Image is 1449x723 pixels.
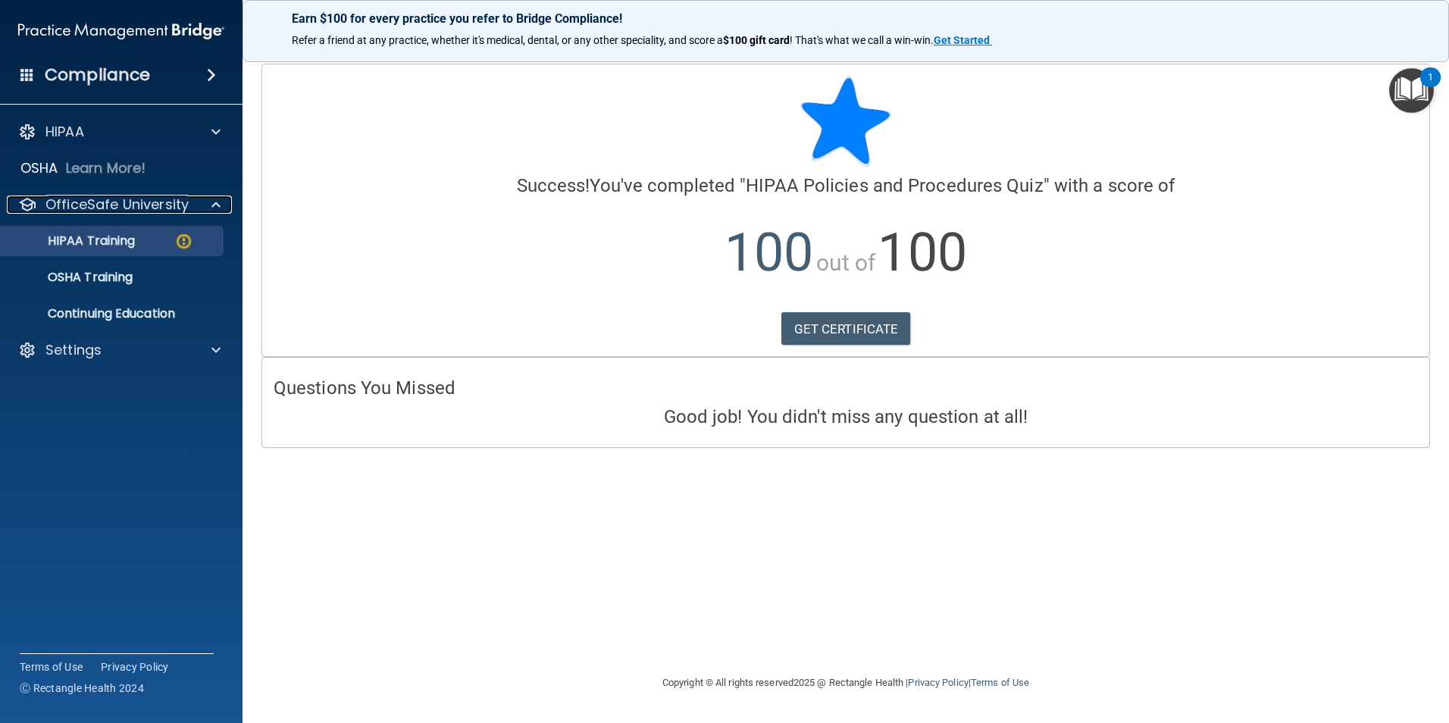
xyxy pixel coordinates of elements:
[781,312,911,346] a: GET CERTIFICATE
[20,659,83,674] a: Terms of Use
[45,341,102,359] p: Settings
[934,34,990,46] strong: Get Started
[790,34,934,46] span: ! That's what we call a win-win.
[1389,68,1434,113] button: Open Resource Center, 1 new notification
[20,681,144,696] span: Ⓒ Rectangle Health 2024
[274,378,1418,398] h4: Questions You Missed
[274,176,1418,196] h4: You've completed " " with a score of
[569,659,1122,707] div: Copyright © All rights reserved 2025 @ Rectangle Health | |
[18,123,221,141] a: HIPAA
[878,221,966,283] span: 100
[971,677,1029,688] a: Terms of Use
[10,306,217,321] p: Continuing Education
[292,11,1400,26] p: Earn $100 for every practice you refer to Bridge Compliance!
[18,16,224,46] img: PMB logo
[18,196,221,214] a: OfficeSafe University
[45,123,84,141] p: HIPAA
[1428,77,1433,97] div: 1
[45,64,150,86] h4: Compliance
[724,221,813,283] span: 100
[174,232,193,251] img: warning-circle.0cc9ac19.png
[517,175,590,196] span: Success!
[292,34,723,46] span: Refer a friend at any practice, whether it's medical, dental, or any other speciality, and score a
[66,159,146,177] p: Learn More!
[800,76,891,167] img: blue-star-rounded.9d042014.png
[746,175,1043,196] span: HIPAA Policies and Procedures Quiz
[20,159,58,177] p: OSHA
[723,34,790,46] strong: $100 gift card
[101,659,169,674] a: Privacy Policy
[45,196,189,214] p: OfficeSafe University
[10,233,135,249] p: HIPAA Training
[816,249,876,276] span: out of
[10,270,133,285] p: OSHA Training
[908,677,968,688] a: Privacy Policy
[18,341,221,359] a: Settings
[934,34,992,46] a: Get Started
[274,407,1418,427] h4: Good job! You didn't miss any question at all!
